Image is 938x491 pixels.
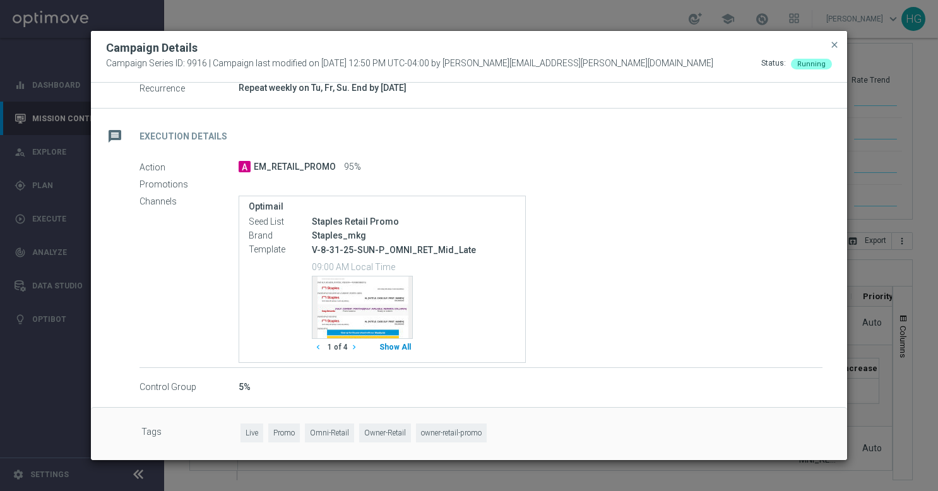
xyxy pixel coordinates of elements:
p: V-8-31-25-SUN-P_OMNI_RET_Mid_Late [312,244,516,256]
span: Running [797,60,826,68]
button: chevron_left [312,339,328,356]
span: Live [240,423,263,443]
div: Status: [761,58,786,69]
span: A [239,161,251,172]
label: Channels [140,196,239,207]
p: 09:00 AM Local Time [312,260,516,273]
span: Campaign Series ID: 9916 | Campaign last modified on [DATE] 12:50 PM UTC-04:00 by [PERSON_NAME][E... [106,58,713,69]
span: Promo [268,423,300,443]
label: Seed List [249,216,312,228]
span: owner-retail-promo [416,423,487,443]
div: Repeat weekly on Tu, Fr, Su. End by [DATE] [239,81,822,94]
label: Tags [141,423,240,443]
colored-tag: Running [791,58,832,68]
label: Promotions [140,179,239,190]
i: chevron_right [350,343,359,352]
h2: Execution Details [140,131,227,143]
i: message [104,125,126,148]
button: Show All [377,339,413,356]
label: Brand [249,230,312,242]
span: close [829,40,840,50]
div: Staples_mkg [312,229,516,242]
div: Staples Retail Promo [312,215,516,228]
label: Optimail [249,201,516,212]
h2: Campaign Details [106,40,198,56]
span: 1 of 4 [328,342,348,353]
div: 5% [239,381,822,393]
label: Action [140,162,239,173]
i: chevron_left [314,343,323,352]
span: 95% [344,162,361,173]
label: Recurrence [140,83,239,94]
label: Control Group [140,382,239,393]
label: Template [249,244,312,256]
span: Owner-Retail [359,423,411,443]
span: EM_RETAIL_PROMO [254,162,336,173]
span: Omni-Retail [305,423,354,443]
button: chevron_right [348,339,364,356]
